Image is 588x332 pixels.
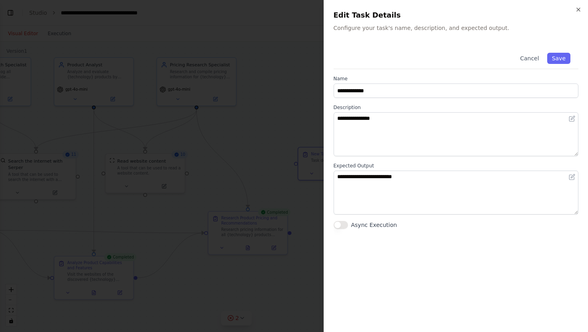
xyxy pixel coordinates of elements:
label: Name [334,76,579,82]
label: Async Execution [351,221,397,229]
label: Expected Output [334,163,579,169]
button: Save [547,53,570,64]
label: Description [334,104,579,111]
p: Configure your task's name, description, and expected output. [334,24,579,32]
button: Open in editor [567,172,577,182]
button: Open in editor [567,114,577,123]
h2: Edit Task Details [334,10,579,21]
button: Cancel [515,53,544,64]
